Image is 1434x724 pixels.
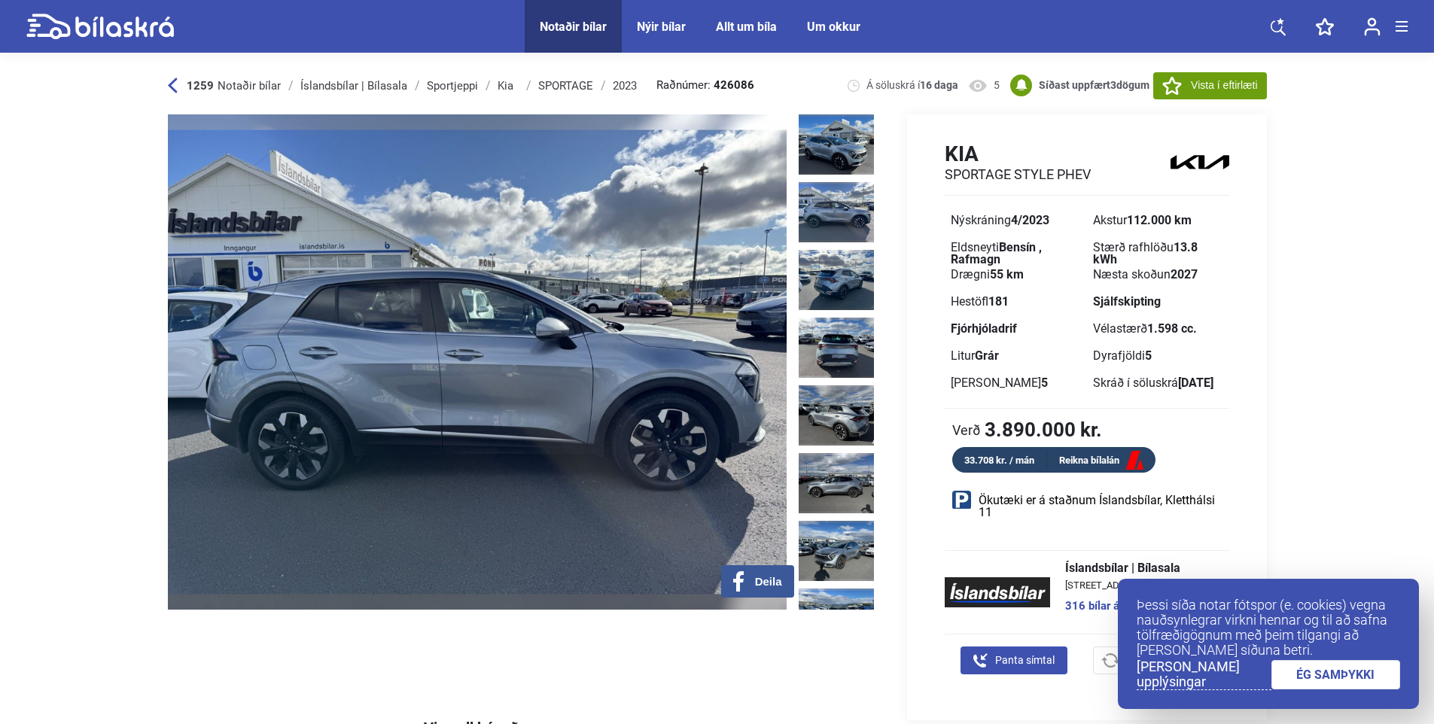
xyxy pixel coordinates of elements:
div: Íslandsbílar | Bílasala [300,80,407,92]
a: 316 bílar á söluskrá [1065,601,1180,612]
p: Þessi síða notar fótspor (e. cookies) vegna nauðsynlegrar virkni hennar og til að safna tölfræðig... [1137,598,1400,658]
b: Bensín , Rafmagn [951,240,1042,266]
h2: SPORTAGE STYLE PHEV [945,166,1091,183]
b: Grár [975,348,999,363]
img: 1757774443_3750938619145324003_30074416411870792.jpg [799,114,874,175]
span: Ökutæki er á staðnum Íslandsbílar, Kletthálsi 11 [979,494,1222,519]
span: Vista í eftirlæti [1191,78,1257,93]
a: Reikna bílalán [1047,452,1155,470]
b: 16 daga [920,79,958,91]
span: Íslandsbílar | Bílasala [1065,562,1180,574]
b: 13.8 kWh [1093,240,1198,266]
span: Verð [952,422,981,437]
div: 33.708 kr. / mán [952,452,1047,469]
div: SPORTAGE [538,80,593,92]
div: Litur [951,350,1081,362]
img: 1757774446_4862201407703883521_30074419463733655.jpg [799,453,874,513]
div: Skráð í söluskrá [1093,377,1223,389]
div: Drægni [951,269,1081,281]
b: 3.890.000 kr. [985,420,1102,440]
div: Vélastærð [1093,323,1223,335]
img: 1757774445_1618635592399517254_30074418302772730.jpg [799,318,874,378]
div: 2023 [613,80,637,92]
div: Kia [498,80,519,92]
a: [PERSON_NAME] upplýsingar [1137,659,1271,690]
img: 1757774444_8665364507954798361_30074416833387260.jpg [799,182,874,242]
b: 5 [1145,348,1152,363]
b: 112.000 km [1127,213,1192,227]
b: 1.598 cc. [1147,321,1197,336]
b: 55 km [990,267,1024,281]
b: Sjálfskipting [1093,294,1161,309]
b: 5 [1041,376,1048,390]
b: Síðast uppfært dögum [1039,79,1149,91]
span: 3 [1110,79,1116,91]
div: Sportjeppi [427,80,478,92]
img: 1757774447_7075878553181189937_30074420081520980.jpg [799,521,874,581]
b: Fjórhjóladrif [951,321,1017,336]
span: 5 [994,78,1000,93]
div: Nýskráning [951,214,1081,227]
button: Deila [721,565,794,598]
span: Deila [755,575,782,589]
img: user-login.svg [1364,17,1381,36]
div: Akstur [1093,214,1223,227]
img: 1757774448_6901699646706563939_30074420768967422.jpg [799,589,874,649]
b: 426086 [714,80,754,91]
h1: Kia [945,141,1091,166]
b: 1259 [187,79,214,93]
button: Vista í eftirlæti [1153,72,1266,99]
div: Stærð rafhlöðu [1093,242,1223,254]
a: Um okkur [807,20,860,34]
span: [STREET_ADDRESS] [1065,580,1180,590]
div: Hestöfl [951,296,1081,308]
a: ÉG SAMÞYKKI [1271,660,1401,689]
a: Nýir bílar [637,20,686,34]
b: 181 [988,294,1009,309]
span: Raðnúmer: [656,80,754,91]
a: Notaðir bílar [540,20,607,34]
div: Næsta skoðun [1093,269,1223,281]
span: Notaðir bílar [218,79,281,93]
span: Panta símtal [995,653,1055,668]
b: 2027 [1171,267,1198,281]
b: 4/2023 [1011,213,1049,227]
div: Dyrafjöldi [1093,350,1223,362]
b: [DATE] [1178,376,1213,390]
img: 1757774444_5283800116968620689_30074417416181655.jpg [799,250,874,310]
a: Allt um bíla [716,20,777,34]
div: [PERSON_NAME] [951,377,1081,389]
span: Á söluskrá í [866,78,958,93]
img: 1757774446_1377805710903031569_30074418794179289.jpg [799,385,874,446]
img: logo Kia SPORTAGE STYLE PHEV [1171,141,1229,184]
div: Eldsneyti [951,242,1081,254]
